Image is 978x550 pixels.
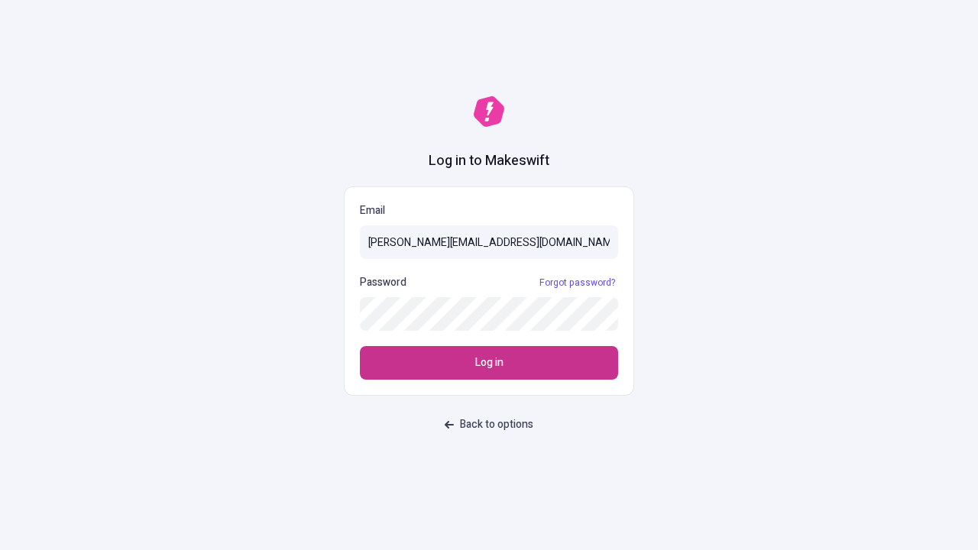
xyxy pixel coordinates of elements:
[360,225,618,259] input: Email
[536,277,618,289] a: Forgot password?
[360,346,618,380] button: Log in
[460,416,533,433] span: Back to options
[429,151,549,171] h1: Log in to Makeswift
[475,354,504,371] span: Log in
[436,411,542,438] button: Back to options
[360,202,618,219] p: Email
[360,274,406,291] p: Password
